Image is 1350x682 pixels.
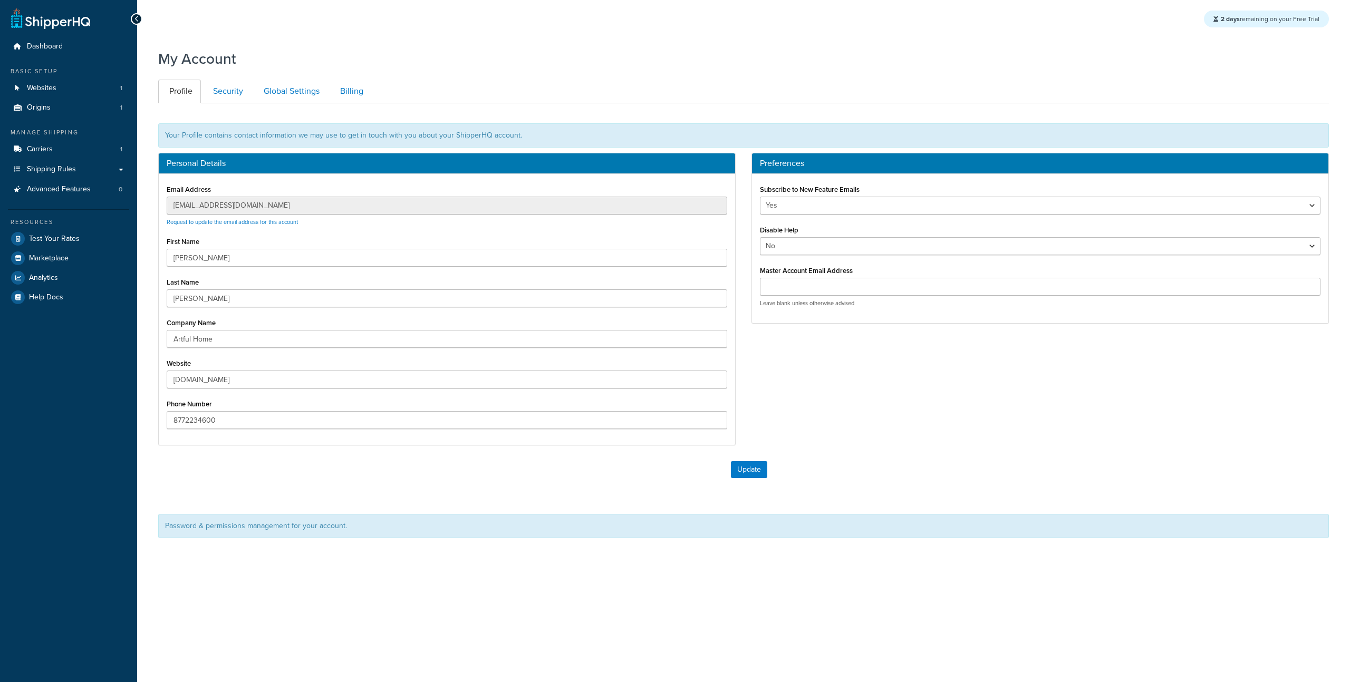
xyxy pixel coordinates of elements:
[8,218,129,227] div: Resources
[8,180,129,199] li: Advanced Features
[8,160,129,179] a: Shipping Rules
[167,186,211,193] label: Email Address
[8,268,129,287] a: Analytics
[167,218,298,226] a: Request to update the email address for this account
[29,254,69,263] span: Marketplace
[760,267,853,275] label: Master Account Email Address
[27,42,63,51] span: Dashboard
[27,185,91,194] span: Advanced Features
[27,165,76,174] span: Shipping Rules
[29,235,80,243] span: Test Your Rates
[167,278,199,286] label: Last Name
[29,274,58,282] span: Analytics
[760,299,1320,307] p: Leave blank unless otherwise advised
[202,80,252,103] a: Security
[1204,11,1329,27] div: remaining on your Free Trial
[253,80,328,103] a: Global Settings
[120,103,122,112] span: 1
[27,84,56,93] span: Websites
[8,180,129,199] a: Advanced Features 0
[8,288,129,307] a: Help Docs
[8,37,129,56] a: Dashboard
[8,79,129,98] li: Websites
[27,145,53,154] span: Carriers
[167,159,727,168] h3: Personal Details
[27,103,51,112] span: Origins
[8,249,129,268] a: Marketplace
[760,226,798,234] label: Disable Help
[158,123,1329,148] div: Your Profile contains contact information we may use to get in touch with you about your ShipperH...
[760,186,860,193] label: Subscribe to New Feature Emails
[1221,14,1240,24] strong: 2 days
[167,359,191,367] label: Website
[8,67,129,76] div: Basic Setup
[11,8,90,29] a: ShipperHQ Home
[8,98,129,118] a: Origins 1
[158,514,1329,538] div: Password & permissions management for your account.
[8,79,129,98] a: Websites 1
[167,238,199,246] label: First Name
[158,48,236,69] h1: My Account
[8,229,129,248] a: Test Your Rates
[760,159,1320,168] h3: Preferences
[29,293,63,302] span: Help Docs
[731,461,767,478] button: Update
[120,84,122,93] span: 1
[167,400,212,408] label: Phone Number
[8,128,129,137] div: Manage Shipping
[167,319,216,327] label: Company Name
[158,80,201,103] a: Profile
[8,98,129,118] li: Origins
[8,140,129,159] a: Carriers 1
[120,145,122,154] span: 1
[329,80,372,103] a: Billing
[8,140,129,159] li: Carriers
[119,185,122,194] span: 0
